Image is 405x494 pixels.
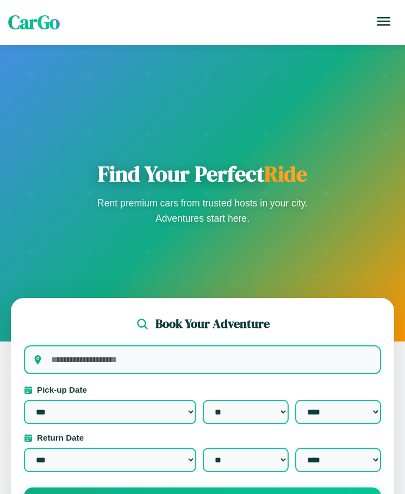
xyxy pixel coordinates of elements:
p: Rent premium cars from trusted hosts in your city. Adventures start here. [94,196,311,226]
span: Ride [264,159,307,188]
h2: Book Your Adventure [155,315,270,332]
label: Pick-up Date [24,385,381,394]
label: Return Date [24,433,381,442]
h1: Find Your Perfect [94,161,311,187]
span: CarGo [8,9,60,35]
